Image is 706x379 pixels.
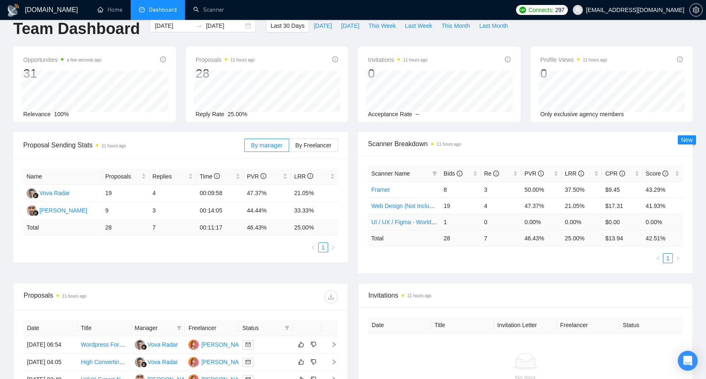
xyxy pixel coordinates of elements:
[416,111,419,117] span: --
[260,173,266,179] span: info-circle
[206,21,243,30] input: End date
[175,322,183,334] span: filter
[521,181,561,198] td: 50.00%
[102,202,149,220] td: 9
[135,358,178,365] a: VRVova Radar
[324,342,337,347] span: right
[319,243,328,252] a: 1
[193,6,224,13] a: searchScanner
[336,19,364,32] button: [DATE]
[131,320,185,336] th: Manager
[242,323,281,333] span: Status
[562,198,602,214] td: 21.05%
[67,58,101,62] time: a few seconds ago
[481,181,521,198] td: 3
[431,167,439,180] span: filter
[135,357,145,367] img: VR
[481,198,521,214] td: 4
[81,341,160,348] a: Wordpress Form & Survey Pro
[407,293,431,298] time: 11 hours ago
[538,171,544,176] span: info-circle
[368,290,682,301] span: Invitations
[663,253,673,263] li: 1
[437,142,461,147] time: 11 hours ago
[54,111,69,117] span: 100%
[341,21,359,30] span: [DATE]
[653,253,663,263] button: left
[371,219,496,225] a: UI / UX / Figma - Worldwide [[PERSON_NAME]]
[371,170,410,177] span: Scanner Name
[231,58,255,62] time: 11 hours ago
[524,170,544,177] span: PVR
[403,58,427,62] time: 11 hours ago
[475,19,512,32] button: Last Month
[188,341,249,347] a: AL[PERSON_NAME]
[23,55,102,65] span: Opportunities
[7,4,20,17] img: logo
[368,111,412,117] span: Acceptance Rate
[139,7,145,12] span: dashboard
[27,205,37,216] img: AI
[673,253,683,263] li: Next Page
[78,320,131,336] th: Title
[677,56,683,62] span: info-circle
[441,181,481,198] td: 8
[251,142,282,149] span: By manager
[328,242,338,252] li: Next Page
[246,342,251,347] span: mail
[521,214,561,230] td: 0.00%
[185,320,239,336] th: Freelancer
[149,220,197,236] td: 7
[24,290,181,303] div: Proposals
[308,242,318,252] li: Previous Page
[431,317,494,333] th: Title
[653,253,663,263] li: Previous Page
[155,21,192,30] input: Start date
[246,359,251,364] span: mail
[196,66,255,81] div: 28
[270,21,304,30] span: Last 30 Days
[368,317,431,333] th: Date
[188,357,199,367] img: AL
[681,137,693,143] span: New
[605,170,625,177] span: CPR
[332,56,338,62] span: info-circle
[565,170,584,177] span: LRR
[141,362,147,367] img: gigradar-bm.png
[196,185,243,202] td: 00:09:58
[102,185,149,202] td: 19
[102,144,126,148] time: 11 hours ago
[33,210,39,216] img: gigradar-bm.png
[481,214,521,230] td: 0
[441,214,481,230] td: 1
[201,357,249,367] div: [PERSON_NAME]
[602,181,642,198] td: $9.45
[311,359,316,365] span: dislike
[619,171,625,176] span: info-circle
[247,173,266,180] span: PVR
[583,58,607,62] time: 11 hours ago
[105,172,140,181] span: Proposals
[153,172,187,181] span: Replies
[368,21,396,30] span: This Week
[689,7,703,13] a: setting
[643,214,683,230] td: 0.00%
[196,111,224,117] span: Reply Rate
[309,340,319,350] button: dislike
[307,173,313,179] span: info-circle
[479,21,508,30] span: Last Month
[655,256,660,261] span: left
[505,56,511,62] span: info-circle
[39,188,70,198] div: Vova Radar
[405,21,432,30] span: Last Week
[228,111,247,117] span: 25.00%
[62,294,86,298] time: 11 hours ago
[196,220,243,236] td: 00:11:17
[243,202,291,220] td: 44.44%
[540,66,607,81] div: 0
[135,341,178,347] a: VRVova Radar
[27,189,70,196] a: VRVova Radar
[368,230,441,246] td: Total
[81,359,241,365] a: High Converting Website Designer Needed For Online Agency
[643,230,683,246] td: 42.51 %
